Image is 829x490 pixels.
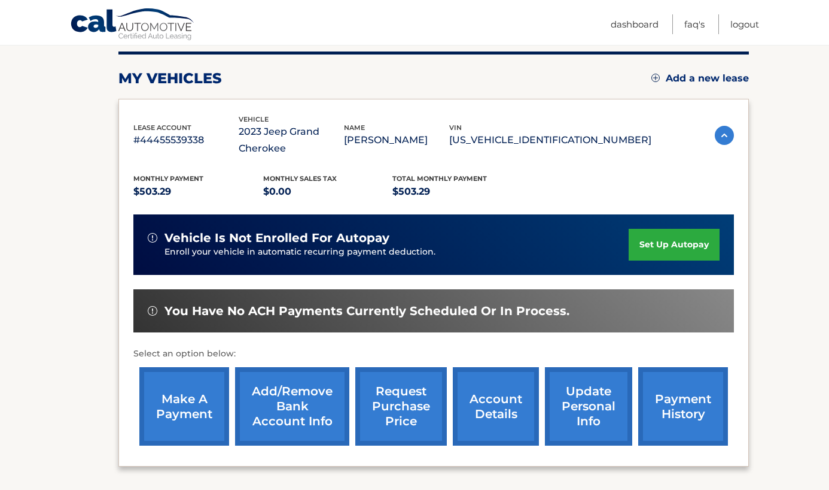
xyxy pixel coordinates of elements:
[133,347,734,361] p: Select an option below:
[545,367,632,446] a: update personal info
[133,183,263,200] p: $503.29
[730,14,759,34] a: Logout
[344,123,365,132] span: name
[239,115,269,123] span: vehicle
[148,233,157,243] img: alert-white.svg
[263,183,393,200] p: $0.00
[263,174,337,183] span: Monthly sales Tax
[118,69,222,87] h2: my vehicles
[133,174,203,183] span: Monthly Payment
[133,123,191,132] span: lease account
[651,74,660,82] img: add.svg
[235,367,349,446] a: Add/Remove bank account info
[651,72,749,84] a: Add a new lease
[344,132,449,149] p: [PERSON_NAME]
[453,367,539,446] a: account details
[239,123,344,157] p: 2023 Jeep Grand Cherokee
[629,229,720,261] a: set up autopay
[164,231,389,246] span: vehicle is not enrolled for autopay
[684,14,705,34] a: FAQ's
[164,304,569,319] span: You have no ACH payments currently scheduled or in process.
[611,14,659,34] a: Dashboard
[449,123,462,132] span: vin
[638,367,728,446] a: payment history
[164,246,629,259] p: Enroll your vehicle in automatic recurring payment deduction.
[148,306,157,316] img: alert-white.svg
[392,174,487,183] span: Total Monthly Payment
[139,367,229,446] a: make a payment
[355,367,447,446] a: request purchase price
[715,126,734,145] img: accordion-active.svg
[392,183,522,200] p: $503.29
[70,8,196,43] a: Cal Automotive
[133,132,239,149] p: #44455539338
[449,132,651,149] p: [US_VEHICLE_IDENTIFICATION_NUMBER]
